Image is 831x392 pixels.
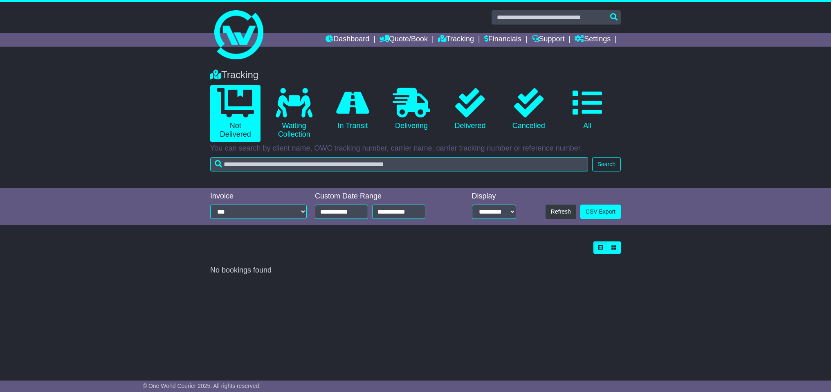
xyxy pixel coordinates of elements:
a: In Transit [328,85,378,133]
p: You can search by client name, OWC tracking number, carrier name, carrier tracking number or refe... [210,144,621,153]
a: Quote/Book [380,33,428,47]
button: Search [592,157,621,171]
a: Dashboard [326,33,369,47]
a: Financials [484,33,521,47]
a: Settings [575,33,611,47]
div: Custom Date Range [315,192,446,201]
a: Support [532,33,565,47]
a: Not Delivered [210,85,261,142]
button: Refresh [546,205,576,219]
div: No bookings found [210,266,621,275]
a: CSV Export [580,205,621,219]
a: Cancelled [503,85,554,133]
div: Invoice [210,192,307,201]
span: © One World Courier 2025. All rights reserved. [143,383,261,389]
div: Display [472,192,516,201]
a: Delivering [386,85,436,133]
a: Delivered [445,85,495,133]
a: Waiting Collection [269,85,319,142]
a: Tracking [438,33,474,47]
a: All [562,85,613,133]
div: Tracking [206,69,625,81]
